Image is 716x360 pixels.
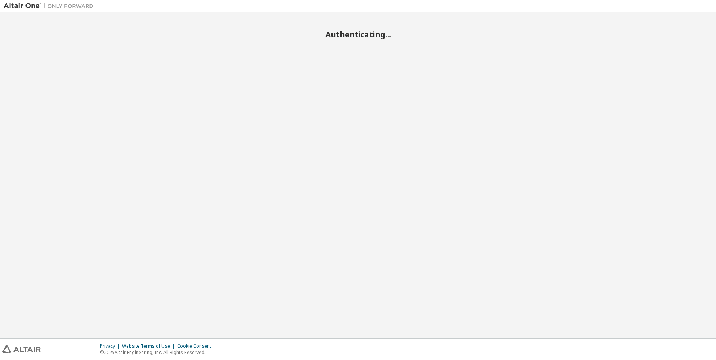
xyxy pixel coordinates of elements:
[122,343,177,349] div: Website Terms of Use
[4,2,97,10] img: Altair One
[100,343,122,349] div: Privacy
[177,343,216,349] div: Cookie Consent
[2,345,41,353] img: altair_logo.svg
[4,30,712,39] h2: Authenticating...
[100,349,216,356] p: © 2025 Altair Engineering, Inc. All Rights Reserved.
